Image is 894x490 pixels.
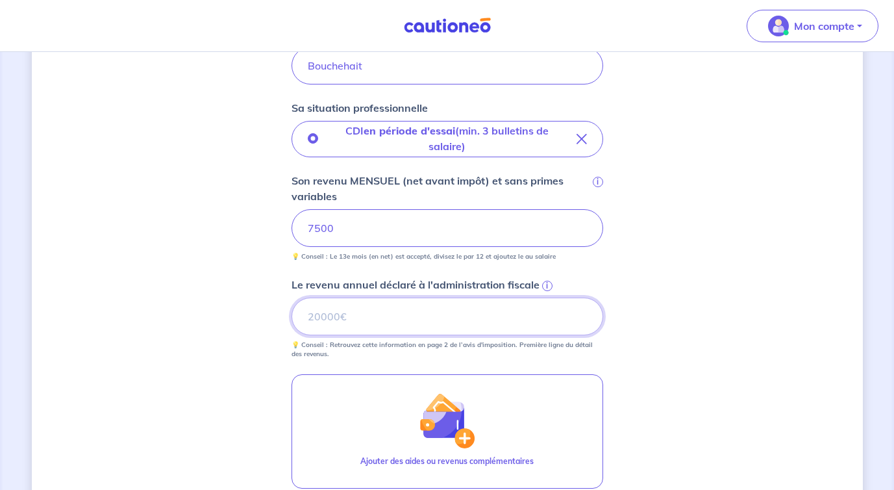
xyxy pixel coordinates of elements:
[360,456,534,467] p: Ajouter des aides ou revenus complémentaires
[292,100,428,116] p: Sa situation professionnelle
[292,121,603,157] button: CDIen période d'essai(min. 3 bulletins de salaire)
[542,281,553,291] span: i
[593,177,603,187] span: i
[292,47,603,84] input: Doe
[419,393,475,448] img: illu_wallet.svg
[292,298,603,335] input: 20000€
[292,341,603,359] p: 💡 Conseil : Retrouvez cette information en page 2 de l’avis d'imposition. Première ligne du détai...
[292,277,540,292] p: Le revenu annuel déclaré à l'administration fiscale
[768,16,789,36] img: illu_account_valid_menu.svg
[292,374,603,489] button: illu_wallet.svgAjouter des aides ou revenus complémentaires
[292,252,556,261] p: 💡 Conseil : Le 13e mois (en net) est accepté, divisez le par 12 et ajoutez le au salaire
[794,18,854,34] p: Mon compte
[329,123,566,154] p: CDI (min. 3 bulletins de salaire)
[399,18,496,34] img: Cautioneo
[364,124,455,137] strong: en période d'essai
[747,10,878,42] button: illu_account_valid_menu.svgMon compte
[292,173,590,204] p: Son revenu MENSUEL (net avant impôt) et sans primes variables
[292,209,603,247] input: Ex : 1 500 € net/mois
